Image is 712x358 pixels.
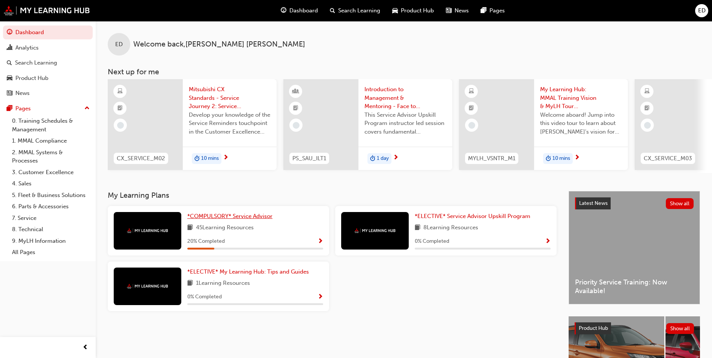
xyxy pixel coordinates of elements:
[7,29,12,36] span: guage-icon
[415,212,533,221] a: *ELECTIVE* Service Advisor Upskill Program
[187,223,193,233] span: book-icon
[698,6,706,15] span: ED
[9,178,93,190] a: 4. Sales
[644,87,650,96] span: learningResourceType_ELEARNING-icon
[117,154,165,163] span: CX_SERVICE_M02
[117,87,123,96] span: learningResourceType_ELEARNING-icon
[3,24,93,102] button: DashboardAnalyticsSearch LearningProduct HubNews
[117,104,123,113] span: booktick-icon
[468,154,515,163] span: MYLH_VSNTR_M1
[108,191,557,200] h3: My Learning Plans
[459,79,628,170] a: MYLH_VSNTR_M1My Learning Hub: MMAL Training Vision & MyLH Tour (Elective)Welcome aboard! Jump int...
[15,59,57,67] div: Search Learning
[318,292,323,302] button: Show Progress
[187,293,222,301] span: 0 % Completed
[545,237,551,246] button: Show Progress
[187,279,193,288] span: book-icon
[489,6,505,15] span: Pages
[354,228,396,233] img: mmal
[187,237,225,246] span: 20 % Completed
[9,190,93,201] a: 5. Fleet & Business Solutions
[468,122,475,129] span: learningRecordVerb_NONE-icon
[377,154,389,163] span: 1 day
[455,6,469,15] span: News
[281,6,286,15] span: guage-icon
[370,154,375,164] span: duration-icon
[469,87,474,96] span: learningResourceType_ELEARNING-icon
[15,104,31,113] div: Pages
[440,3,475,18] a: news-iconNews
[9,147,93,167] a: 2. MMAL Systems & Processes
[3,41,93,55] a: Analytics
[194,154,200,164] span: duration-icon
[338,6,380,15] span: Search Learning
[415,223,420,233] span: book-icon
[330,6,335,15] span: search-icon
[9,115,93,135] a: 0. Training Schedules & Management
[289,6,318,15] span: Dashboard
[9,224,93,235] a: 8. Technical
[3,102,93,116] button: Pages
[293,87,298,96] span: learningResourceType_INSTRUCTOR_LED-icon
[552,154,570,163] span: 10 mins
[108,79,277,170] a: CX_SERVICE_M02Mitsubishi CX Standards - Service Journey 2: Service RemindersDevelop your knowledg...
[695,4,708,17] button: ED
[15,44,39,52] div: Analytics
[446,6,452,15] span: news-icon
[644,104,650,113] span: booktick-icon
[540,85,622,111] span: My Learning Hub: MMAL Training Vision & MyLH Tour (Elective)
[3,86,93,100] a: News
[546,154,551,164] span: duration-icon
[7,75,12,82] span: car-icon
[283,79,452,170] a: PS_SAU_ILT1Introduction to Management & Mentoring - Face to Face Instructor Led Training (Service...
[187,268,309,275] span: *ELECTIVE* My Learning Hub: Tips and Guides
[364,111,446,136] span: This Service Advisor Upskill Program instructor led session covers fundamental management styles ...
[9,235,93,247] a: 9. MyLH Information
[9,201,93,212] a: 6. Parts & Accessories
[96,68,712,76] h3: Next up for me
[7,60,12,66] span: search-icon
[83,343,88,352] span: prev-icon
[3,71,93,85] a: Product Hub
[7,105,12,112] span: pages-icon
[569,191,700,304] a: Latest NewsShow allPriority Service Training: Now Available!
[9,247,93,258] a: All Pages
[666,198,694,209] button: Show all
[115,40,123,49] span: ED
[540,111,622,136] span: Welcome aboard! Jump into this video tour to learn about [PERSON_NAME]'s vision for your learning...
[392,6,398,15] span: car-icon
[4,6,90,15] img: mmal
[469,104,474,113] span: booktick-icon
[324,3,386,18] a: search-iconSearch Learning
[579,325,608,331] span: Product Hub
[9,167,93,178] a: 3. Customer Excellence
[666,323,694,334] button: Show all
[386,3,440,18] a: car-iconProduct Hub
[189,111,271,136] span: Develop your knowledge of the Service Reminders touchpoint in the Customer Excellence (CX) Servic...
[15,74,48,83] div: Product Hub
[9,212,93,224] a: 7. Service
[3,56,93,70] a: Search Learning
[3,26,93,39] a: Dashboard
[293,122,300,129] span: learningRecordVerb_NONE-icon
[201,154,219,163] span: 10 mins
[127,228,168,233] img: mmal
[9,135,93,147] a: 1. MMAL Compliance
[575,278,694,295] span: Priority Service Training: Now Available!
[187,268,312,276] a: *ELECTIVE* My Learning Hub: Tips and Guides
[644,154,692,163] span: CX_SERVICE_M03
[579,200,608,206] span: Latest News
[117,122,124,129] span: learningRecordVerb_NONE-icon
[196,279,250,288] span: 1 Learning Resources
[545,238,551,245] span: Show Progress
[423,223,478,233] span: 8 Learning Resources
[574,155,580,161] span: next-icon
[127,284,168,289] img: mmal
[187,212,275,221] a: *COMPULSORY* Service Advisor
[15,89,30,98] div: News
[292,154,326,163] span: PS_SAU_ILT1
[196,223,254,233] span: 45 Learning Resources
[575,322,694,334] a: Product HubShow all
